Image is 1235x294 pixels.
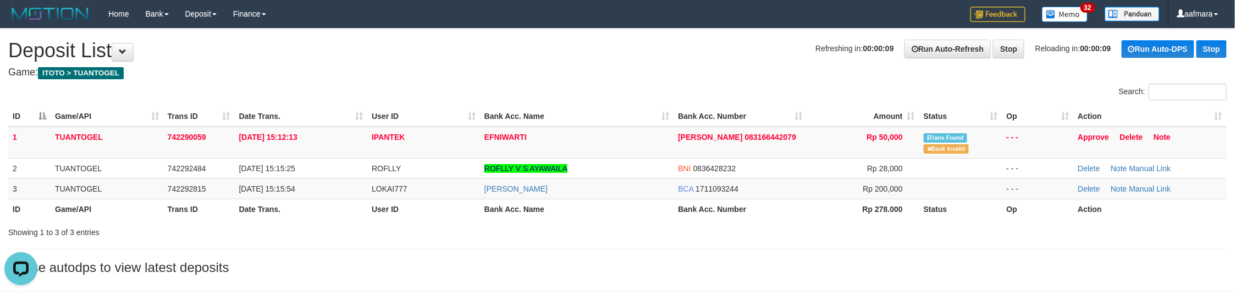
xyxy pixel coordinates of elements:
th: Bank Acc. Number [674,199,807,219]
span: ITOTO > TUANTOGEL [38,67,124,79]
a: Run Auto-DPS [1122,40,1194,58]
td: TUANTOGEL [51,158,163,178]
th: Status [919,199,1002,219]
span: LOKAI777 [372,184,407,193]
a: Delete [1120,133,1143,141]
span: BCA [678,184,693,193]
th: User ID [367,199,480,219]
th: User ID: activate to sort column ascending [367,106,480,127]
strong: 00:00:09 [1080,44,1111,53]
span: Reloading in: [1035,44,1111,53]
span: 742292815 [168,184,206,193]
td: 1 [8,127,51,159]
span: ROFLLY [372,164,401,173]
a: Delete [1078,164,1100,173]
img: Button%20Memo.svg [1042,7,1088,22]
th: ID [8,199,51,219]
th: Status: activate to sort column ascending [919,106,1002,127]
a: Manual Link [1129,164,1171,173]
span: [DATE] 15:15:54 [239,184,295,193]
input: Search: [1149,84,1227,100]
td: 2 [8,158,51,178]
h4: Game: [8,67,1227,78]
th: Bank Acc. Number: activate to sort column ascending [674,106,807,127]
th: ID: activate to sort column descending [8,106,51,127]
a: Note [1111,164,1127,173]
th: Bank Acc. Name: activate to sort column ascending [480,106,674,127]
a: Approve [1078,133,1109,141]
th: Bank Acc. Name [480,199,674,219]
span: 742290059 [168,133,206,141]
div: Showing 1 to 3 of 3 entries [8,222,506,238]
span: Rp 200,000 [863,184,902,193]
td: TUANTOGEL [51,178,163,199]
a: Note [1154,133,1171,141]
span: Rp 50,000 [867,133,902,141]
a: Run Auto-Refresh [905,40,991,58]
th: Action [1073,199,1227,219]
a: Manual Link [1129,184,1171,193]
th: Game/API: activate to sort column ascending [51,106,163,127]
span: [DATE] 15:15:25 [239,164,295,173]
strong: 00:00:09 [863,44,894,53]
span: Similar transaction found [924,133,968,143]
a: Stop [993,40,1024,58]
th: Trans ID [163,199,235,219]
a: Delete [1078,184,1100,193]
img: MOTION_logo.png [8,6,92,22]
td: TUANTOGEL [51,127,163,159]
h1: Deposit List [8,40,1227,62]
a: ROFLLY V S AYAWAILA [484,164,567,173]
label: Search: [1119,84,1227,100]
span: Refreshing in: [815,44,894,53]
th: Rp 278.000 [807,199,919,219]
th: Action: activate to sort column ascending [1073,106,1227,127]
button: Open LiveChat chat widget [4,4,37,37]
td: 3 [8,178,51,199]
span: IPANTEK [372,133,405,141]
span: Copy 0836428232 to clipboard [693,164,736,173]
a: Stop [1197,40,1227,58]
span: [DATE] 15:12:13 [239,133,297,141]
span: 32 [1080,3,1095,13]
a: Note [1111,184,1127,193]
td: - - - [1002,178,1074,199]
th: Date Trans. [235,199,368,219]
td: - - - [1002,158,1074,178]
span: Rp 28,000 [867,164,903,173]
span: Copy 1711093244 to clipboard [696,184,738,193]
img: Feedback.jpg [971,7,1026,22]
span: Bank is not match [924,144,969,154]
th: Game/API [51,199,163,219]
th: Amount: activate to sort column ascending [807,106,919,127]
th: Op: activate to sort column ascending [1002,106,1074,127]
th: Trans ID: activate to sort column ascending [163,106,235,127]
span: [PERSON_NAME] [678,133,742,141]
span: BNI [678,164,691,173]
th: Op [1002,199,1074,219]
span: Copy 083166442079 to clipboard [745,133,796,141]
img: panduan.png [1105,7,1160,21]
a: EFNIWARTI [484,133,527,141]
a: [PERSON_NAME] [484,184,548,193]
td: - - - [1002,127,1074,159]
span: 742292484 [168,164,206,173]
th: Date Trans.: activate to sort column ascending [235,106,368,127]
h3: Pause autodps to view latest deposits [8,260,1227,275]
